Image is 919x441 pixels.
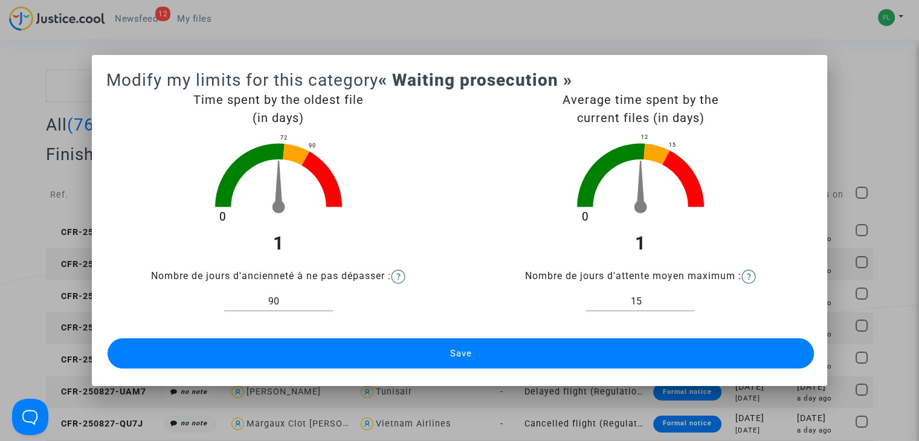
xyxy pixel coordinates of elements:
[188,230,369,257] span: 1
[525,270,741,282] span: Nombre de jours d'attente moyen maximum :
[450,348,471,359] span: Save
[669,142,676,148] text: 15
[550,91,731,127] span: Average time spent by the current files (in days)
[151,270,391,282] span: Nombre de jours d'ancienneté à ne pas dépasser :
[219,210,227,224] text: 0
[582,210,589,224] text: 0
[280,135,288,141] text: 72
[741,269,756,284] img: help.svg
[188,91,369,127] span: Time spent by the oldest file (in days)
[108,338,814,369] button: Save
[308,143,315,149] text: 90
[391,269,405,284] img: help.svg
[12,399,48,435] iframe: Help Scout Beacon - Open
[641,135,648,141] text: 12
[550,230,731,257] span: 1
[378,70,572,90] b: « Waiting prosecution »
[106,69,813,91] h2: Modify my limits for this category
